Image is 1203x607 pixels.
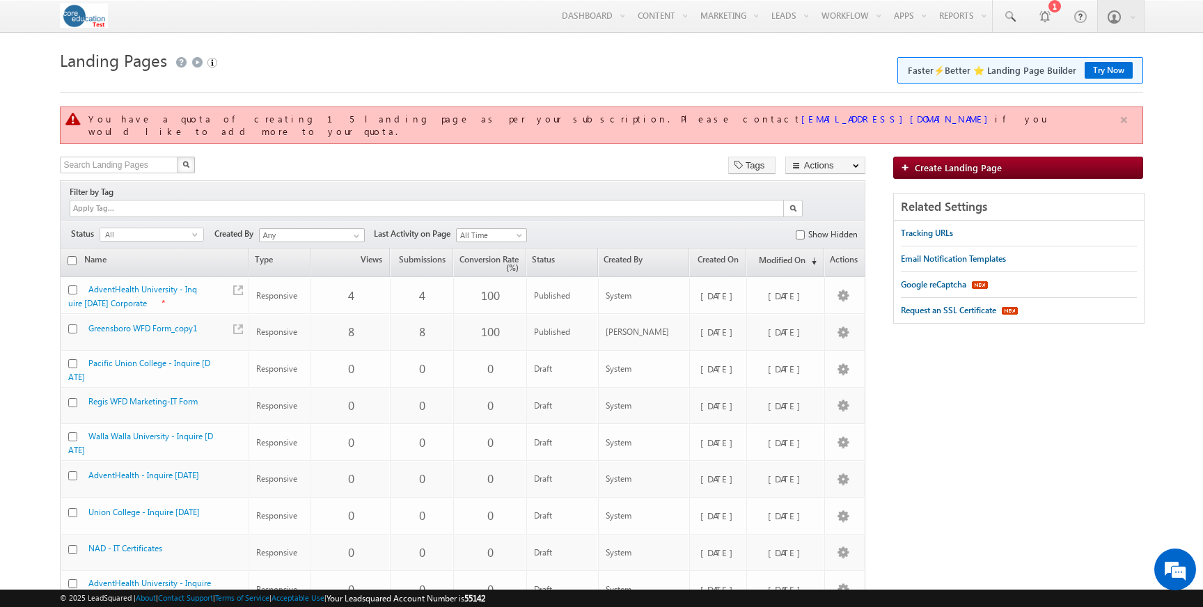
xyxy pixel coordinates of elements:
[158,593,213,602] a: Contact Support
[606,436,683,449] div: System
[398,436,447,449] div: 0
[901,221,953,246] a: Tracking URLs
[768,510,808,521] span: [DATE]
[700,326,740,338] span: [DATE]
[214,228,259,240] span: Created By
[189,429,253,448] em: Start Chat
[68,256,77,265] input: Check all records
[215,593,269,602] a: Terms of Service
[894,194,1144,221] div: Related Settings
[398,326,447,338] div: 8
[71,228,100,240] span: Status
[901,298,996,323] a: Request an SSL Certificate
[901,253,1006,265] div: Email Notification Templates
[606,326,683,338] div: [PERSON_NAME]
[398,473,447,485] div: 0
[391,250,453,276] a: Submissions
[1085,62,1133,79] button: Try Now
[768,400,808,411] span: [DATE]
[700,436,740,448] span: [DATE]
[606,546,683,559] div: System
[318,290,384,302] div: 4
[908,64,1076,77] div: Faster⚡Better ⭐ Landing Page Builder
[768,583,808,595] span: [DATE]
[136,593,156,602] a: About
[256,583,304,596] div: Responsive
[182,161,189,168] img: Search
[768,290,808,301] span: [DATE]
[700,546,740,558] span: [DATE]
[311,250,389,276] a: Views
[700,400,740,411] span: [DATE]
[256,546,304,559] div: Responsive
[461,583,520,596] div: 0
[256,363,304,375] div: Responsive
[88,470,199,480] a: AdventHealth - Inquire [DATE]
[256,436,304,449] div: Responsive
[901,163,915,171] img: add_icon.png
[398,510,447,522] div: 0
[398,546,447,559] div: 0
[768,436,808,448] span: [DATE]
[534,363,592,375] div: Draft
[606,583,683,596] div: System
[606,473,683,485] div: System
[768,326,808,338] span: [DATE]
[100,228,192,241] span: All
[825,250,865,276] span: Actions
[72,73,234,91] div: Chat with us now
[88,507,200,517] a: Union College - Inquire [DATE]
[192,231,203,237] span: select
[801,113,995,125] a: [EMAIL_ADDRESS][DOMAIN_NAME]
[259,228,365,242] input: Type to Search
[461,546,520,559] div: 0
[606,510,683,522] div: System
[461,510,520,522] div: 0
[88,543,162,553] a: NAD - IT Certificates
[461,326,520,338] div: 100
[60,592,485,605] span: © 2025 LeadSquared | | | | |
[901,278,966,291] div: Google reCaptcha
[700,473,740,484] span: [DATE]
[398,363,447,375] div: 0
[88,113,1117,138] div: You have a quota of creating 15 landing page as per your subscription. Please contact if you woul...
[398,583,447,596] div: 0
[808,228,858,241] label: Show Hidden
[18,129,254,417] textarea: Type your message and hit 'Enter'
[398,400,447,412] div: 0
[461,400,520,412] div: 0
[68,284,197,308] a: AdventHealth University - Inquire [DATE] Corporate
[454,250,526,276] a: Conversion Rate (%)
[901,304,996,317] div: Request an SSL Certificate
[70,184,118,200] div: Filter by Tag
[60,49,167,71] span: Landing Pages
[606,400,683,412] div: System
[700,510,740,521] span: [DATE]
[901,246,1006,271] a: Email Notification Templates
[461,363,520,375] div: 0
[599,250,689,276] a: Created By
[256,510,304,522] div: Responsive
[318,583,384,596] div: 0
[768,546,808,558] span: [DATE]
[24,73,58,91] img: d_60004797649_company_0_60004797649
[747,250,824,276] a: Modified On(sorted descending)
[534,546,592,559] div: Draft
[534,510,592,522] div: Draft
[690,250,746,276] a: Created On
[327,593,485,604] span: Your Leadsquared Account Number is
[700,583,740,595] span: [DATE]
[318,363,384,375] div: 0
[527,250,597,276] a: Status
[789,205,796,212] img: Search
[768,473,808,484] span: [DATE]
[162,297,164,308] span: Published with pending changes
[398,290,447,302] div: 4
[374,228,456,240] span: Last Activity on Page
[461,436,520,449] div: 0
[464,593,485,604] span: 55142
[68,358,210,382] a: Pacific Union College - Inquire [DATE]
[534,400,592,412] div: Draft
[68,431,213,455] a: Walla Walla University - Inquire [DATE]
[256,400,304,412] div: Responsive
